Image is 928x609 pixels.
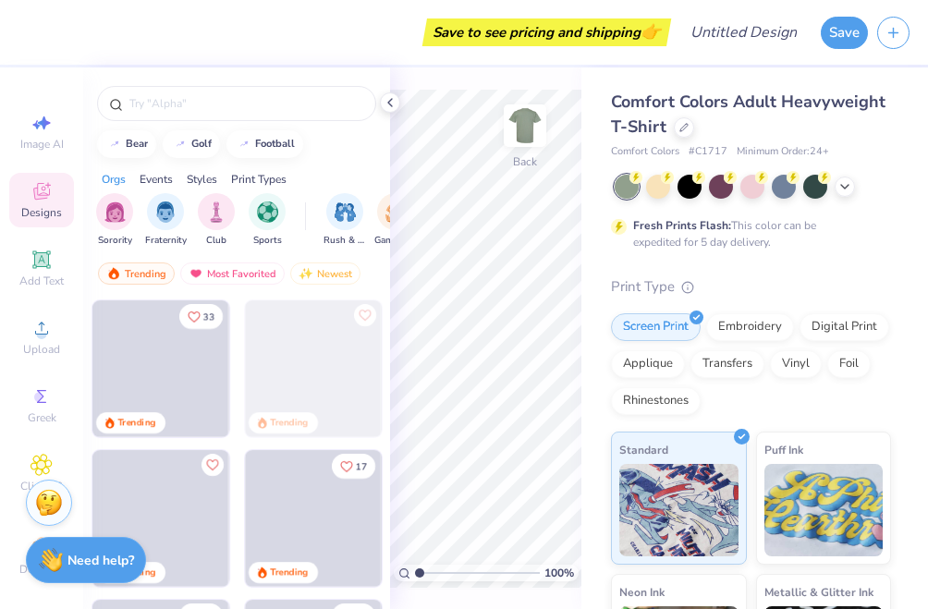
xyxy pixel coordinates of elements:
[97,130,156,158] button: bear
[179,304,223,329] button: Like
[290,262,360,285] div: Newest
[299,267,313,280] img: Newest.gif
[770,350,822,378] div: Vinyl
[324,193,366,248] div: filter for Rush & Bid
[335,201,356,223] img: Rush & Bid Image
[611,387,701,415] div: Rhinestones
[641,20,661,43] span: 👉
[374,234,417,248] span: Game Day
[19,562,64,577] span: Decorate
[118,416,156,430] div: Trending
[191,139,212,149] div: golf
[201,454,224,476] button: Like
[706,313,794,341] div: Embroidery
[374,193,417,248] button: filter button
[102,171,126,188] div: Orgs
[107,139,122,150] img: trend_line.gif
[800,313,889,341] div: Digital Print
[513,153,537,170] div: Back
[271,566,309,579] div: Trending
[255,139,295,149] div: football
[374,193,417,248] div: filter for Game Day
[19,274,64,288] span: Add Text
[619,464,739,556] img: Standard
[226,130,303,158] button: football
[145,193,187,248] div: filter for Fraternity
[544,565,574,581] span: 100 %
[611,276,891,298] div: Print Type
[611,313,701,341] div: Screen Print
[324,193,366,248] button: filter button
[198,193,235,248] div: filter for Club
[764,440,803,459] span: Puff Ink
[611,350,685,378] div: Applique
[821,17,868,49] button: Save
[689,144,727,160] span: # C1717
[633,217,861,250] div: This color can be expedited for 5 day delivery.
[198,193,235,248] button: filter button
[249,193,286,248] button: filter button
[764,582,873,602] span: Metallic & Glitter Ink
[203,312,214,322] span: 33
[206,234,226,248] span: Club
[67,552,134,569] strong: Need help?
[96,193,133,248] button: filter button
[21,205,62,220] span: Designs
[690,350,764,378] div: Transfers
[173,139,188,150] img: trend_line.gif
[633,218,731,233] strong: Fresh Prints Flash:
[206,201,226,223] img: Club Image
[271,416,309,430] div: Trending
[189,267,203,280] img: most_fav.gif
[145,234,187,248] span: Fraternity
[253,234,282,248] span: Sports
[28,410,56,425] span: Greek
[619,582,665,602] span: Neon Ink
[104,201,126,223] img: Sorority Image
[96,193,133,248] div: filter for Sorority
[332,454,375,479] button: Like
[187,171,217,188] div: Styles
[9,479,74,508] span: Clipart & logos
[126,139,148,149] div: bear
[354,304,376,326] button: Like
[20,137,64,152] span: Image AI
[23,342,60,357] span: Upload
[427,18,666,46] div: Save to see pricing and shipping
[180,262,285,285] div: Most Favorited
[106,267,121,280] img: trending.gif
[507,107,543,144] img: Back
[128,94,364,113] input: Try "Alpha"
[257,201,278,223] img: Sports Image
[764,464,884,556] img: Puff Ink
[676,14,812,51] input: Untitled Design
[737,144,829,160] span: Minimum Order: 24 +
[237,139,251,150] img: trend_line.gif
[163,130,220,158] button: golf
[619,440,668,459] span: Standard
[249,193,286,248] div: filter for Sports
[98,262,175,285] div: Trending
[145,193,187,248] button: filter button
[356,462,367,471] span: 17
[155,201,176,223] img: Fraternity Image
[827,350,871,378] div: Foil
[231,171,287,188] div: Print Types
[611,144,679,160] span: Comfort Colors
[98,234,132,248] span: Sorority
[611,91,885,138] span: Comfort Colors Adult Heavyweight T-Shirt
[140,171,173,188] div: Events
[385,201,407,223] img: Game Day Image
[324,234,366,248] span: Rush & Bid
